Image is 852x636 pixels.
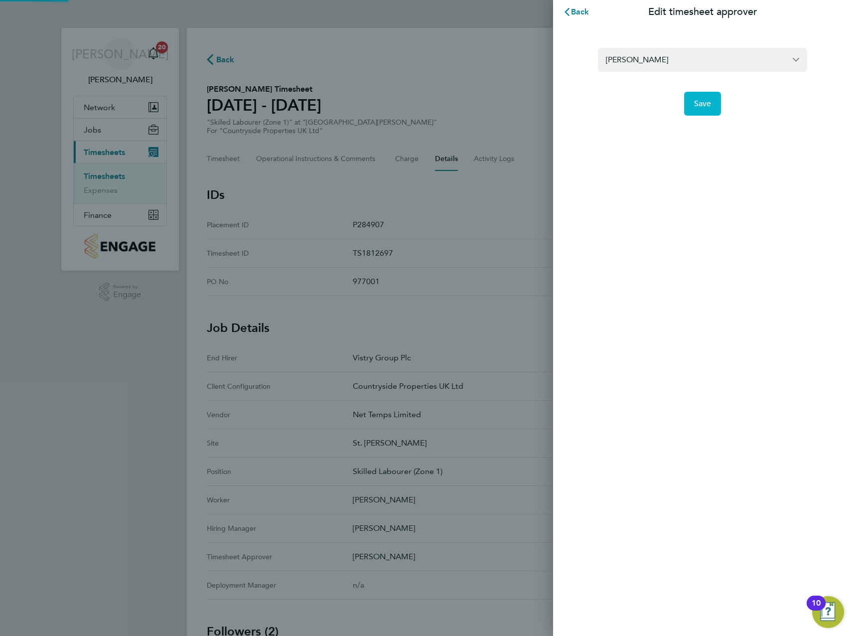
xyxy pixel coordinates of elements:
[812,603,821,616] div: 10
[812,596,844,628] button: Open Resource Center, 10 new notifications
[553,2,599,22] button: Back
[684,92,721,116] button: Save
[571,7,589,16] span: Back
[648,5,757,19] p: Edit timesheet approver
[598,48,807,71] input: Select an approver
[694,99,711,109] span: Save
